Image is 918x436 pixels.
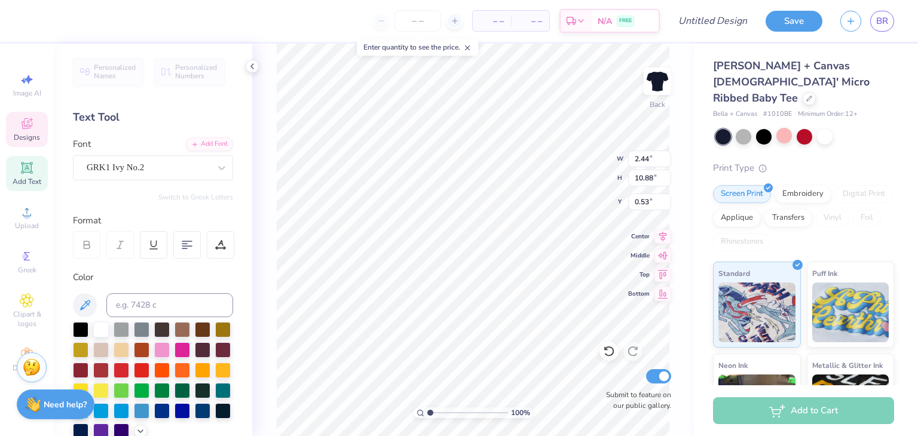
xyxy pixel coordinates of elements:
[357,39,478,56] div: Enter quantity to see the price.
[766,11,822,32] button: Save
[158,192,233,202] button: Switch to Greek Letters
[713,185,771,203] div: Screen Print
[175,63,218,80] span: Personalized Numbers
[816,209,849,227] div: Vinyl
[94,63,136,80] span: Personalized Names
[13,88,41,98] span: Image AI
[480,15,504,27] span: – –
[18,265,36,275] span: Greek
[763,109,792,119] span: # 1010BE
[669,9,757,33] input: Untitled Design
[812,374,889,434] img: Metallic & Glitter Ink
[764,209,812,227] div: Transfers
[628,232,650,241] span: Center
[518,15,542,27] span: – –
[13,177,41,186] span: Add Text
[186,137,233,151] div: Add Font
[106,293,233,317] input: e.g. 7428 c
[718,267,750,280] span: Standard
[73,214,234,228] div: Format
[713,233,771,251] div: Rhinestones
[713,209,761,227] div: Applique
[14,133,40,142] span: Designs
[713,59,870,105] span: [PERSON_NAME] + Canvas [DEMOGRAPHIC_DATA]' Micro Ribbed Baby Tee
[812,359,883,371] span: Metallic & Glitter Ink
[6,309,48,328] span: Clipart & logos
[628,271,650,279] span: Top
[73,109,233,125] div: Text Tool
[798,109,858,119] span: Minimum Order: 12 +
[44,399,87,410] strong: Need help?
[718,374,795,434] img: Neon Ink
[511,407,530,418] span: 100 %
[812,267,837,280] span: Puff Ink
[775,185,831,203] div: Embroidery
[628,290,650,298] span: Bottom
[812,283,889,342] img: Puff Ink
[870,11,894,32] a: BR
[713,161,894,175] div: Print Type
[73,137,91,151] label: Font
[598,15,612,27] span: N/A
[645,69,669,93] img: Back
[599,389,671,411] label: Submit to feature on our public gallery.
[835,185,893,203] div: Digital Print
[619,17,632,25] span: FREE
[628,251,650,260] span: Middle
[650,99,665,110] div: Back
[853,209,881,227] div: Foil
[718,283,795,342] img: Standard
[876,14,888,28] span: BR
[15,221,39,231] span: Upload
[73,271,233,284] div: Color
[13,363,41,373] span: Decorate
[394,10,441,32] input: – –
[718,359,748,371] span: Neon Ink
[713,109,757,119] span: Bella + Canvas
